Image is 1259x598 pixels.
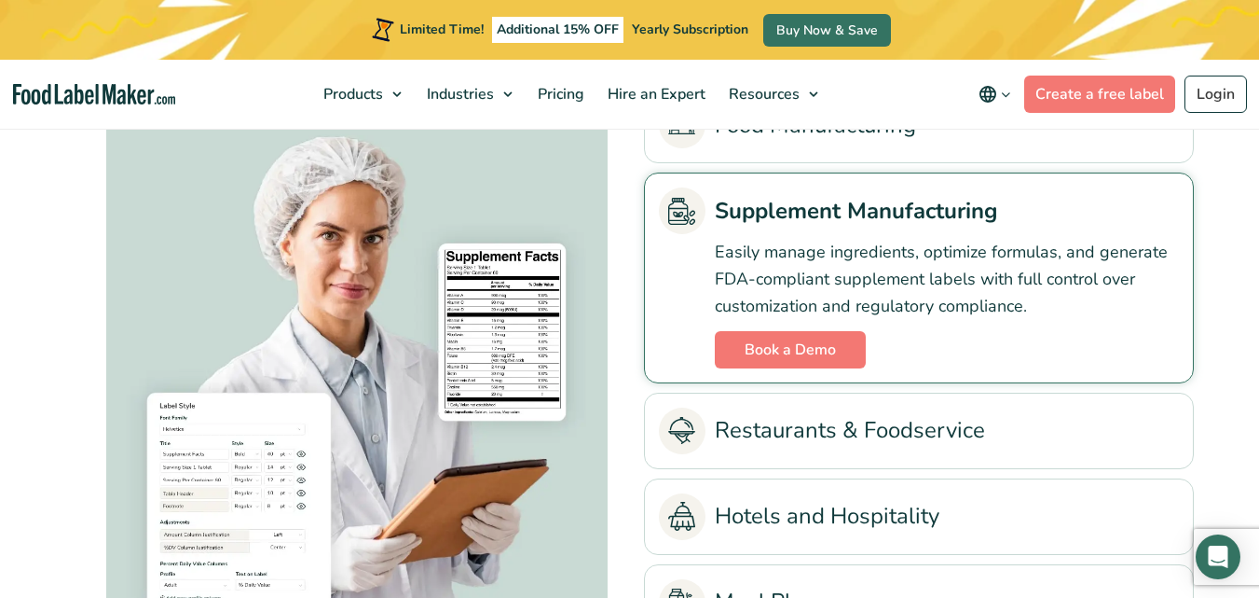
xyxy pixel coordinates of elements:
[715,331,866,369] a: Book a Demo
[644,479,1194,555] li: Hotels and Hospitality
[659,408,1179,454] a: Restaurants & Foodservice
[527,60,592,129] a: Pricing
[718,60,828,129] a: Resources
[659,494,1179,540] a: Hotels and Hospitality
[1196,535,1240,579] div: Open Intercom Messenger
[723,84,801,104] span: Resources
[715,239,1179,319] p: Easily manage ingredients, optimize formulas, and generate FDA-compliant supplement labels with f...
[416,60,522,129] a: Industries
[312,60,411,129] a: Products
[632,21,748,38] span: Yearly Subscription
[644,393,1194,469] li: Restaurants & Foodservice
[596,60,713,129] a: Hire an Expert
[532,84,586,104] span: Pricing
[400,21,484,38] span: Limited Time!
[763,14,891,47] a: Buy Now & Save
[1024,76,1175,113] a: Create a free label
[644,173,1194,382] li: Supplement Manufacturing
[659,188,1179,234] a: Supplement Manufacturing
[318,84,385,104] span: Products
[492,17,623,43] span: Additional 15% OFF
[1184,76,1247,113] a: Login
[421,84,496,104] span: Industries
[602,84,707,104] span: Hire an Expert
